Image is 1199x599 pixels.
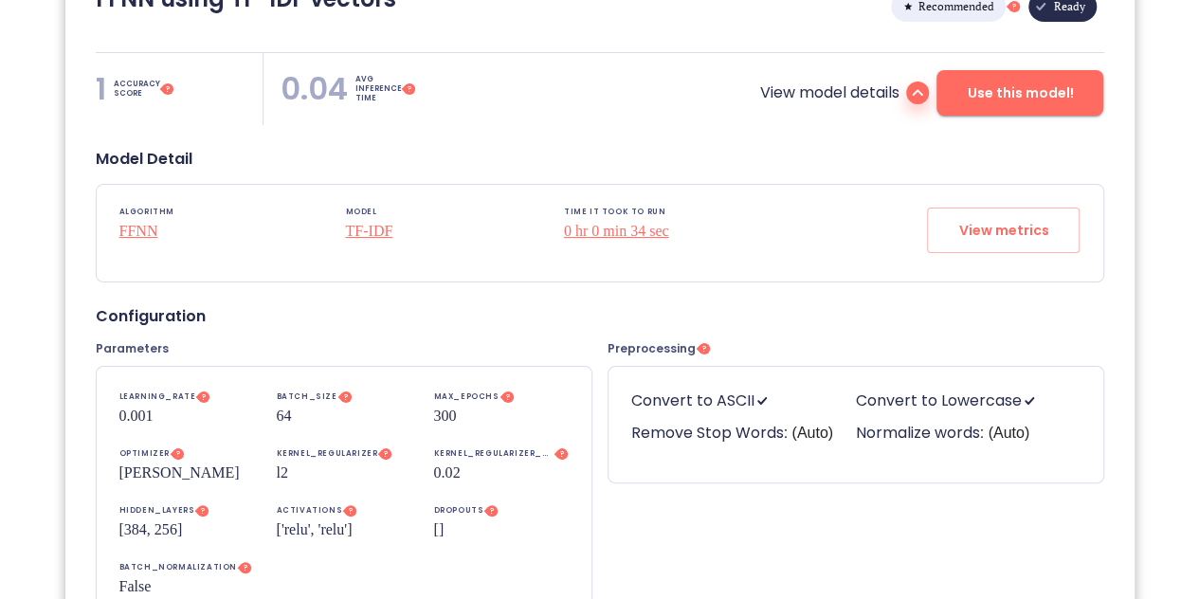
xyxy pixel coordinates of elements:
[119,518,183,541] p: [384, 256]
[434,449,554,459] p: KERNEL_REGULARIZER_VALUE
[349,506,353,517] tspan: ?
[277,449,378,459] p: KERNEL_REGULARIZER
[96,341,169,356] p: Parameters
[119,208,174,217] p: ALGORITHM
[434,405,457,427] p: 300
[176,449,180,460] tspan: ?
[165,84,169,95] tspan: ?
[201,506,205,517] tspan: ?
[490,506,494,517] tspan: ?
[434,462,461,484] p: 0.02
[119,575,152,598] p: False
[434,392,500,402] p: MAX_EPOCHS
[384,449,388,460] tspan: ?
[96,150,192,169] p: Model Detail
[345,220,392,243] p: TF-IDF
[631,390,754,412] p: Convert to ASCII
[343,392,347,403] tspan: ?
[980,425,1029,442] span: : (Auto)
[856,422,980,445] p: Normalize words
[631,422,784,445] p: Remove Stop Words
[564,220,669,243] p: 0 hr 0 min 34 sec
[277,392,337,402] p: BATCH_SIZE
[119,506,195,516] p: HIDDEN_LAYERS
[244,563,247,573] tspan: ?
[277,518,353,541] p: ['relu', 'relu']
[559,449,563,460] tspan: ?
[759,82,899,104] p: View model details
[281,70,348,108] p: 0.04
[96,70,106,108] p: 1
[119,449,170,459] p: OPTIMIZER
[564,208,669,217] p: TIME IT TOOK TO RUN
[856,390,1022,412] p: Convert to Lowercase
[277,405,292,427] p: 64
[936,70,1103,116] button: Use this model!
[784,425,833,442] span: : (Auto)
[345,208,392,217] p: MODEL
[119,220,174,243] p: FFNN
[119,405,154,427] p: 0.001
[277,506,343,516] p: ACTIVATIONS
[408,84,411,95] tspan: ?
[608,341,696,356] p: Preprocessing
[119,462,240,484] p: [PERSON_NAME]
[355,75,401,103] p: AVG INFERENCE TIME
[277,462,288,484] p: l2
[505,392,509,403] tspan: ?
[1011,2,1015,12] tspan: ?
[202,392,206,403] tspan: ?
[927,208,1080,253] button: View metrics
[434,518,445,541] p: []
[119,392,196,402] p: LEARNING_RATE
[119,563,237,572] p: BATCH_NORMALIZATION
[701,344,705,354] tspan: ?
[114,80,159,99] p: ACCURACY SCORE
[958,219,1048,243] span: View metrics
[434,506,484,516] p: DROPOUTS
[967,82,1073,105] span: Use this model!
[96,307,206,326] p: Configuration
